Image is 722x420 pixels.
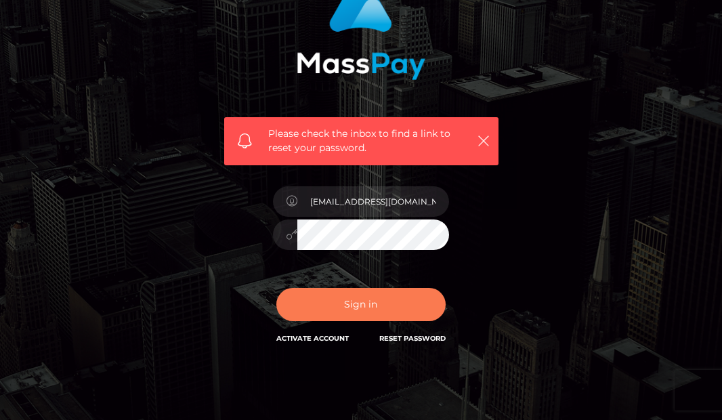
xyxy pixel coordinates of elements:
a: Reset Password [379,334,446,343]
button: Sign in [276,288,446,321]
input: E-mail... [297,186,449,217]
a: Activate Account [276,334,349,343]
span: Please check the inbox to find a link to reset your password. [268,127,461,155]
